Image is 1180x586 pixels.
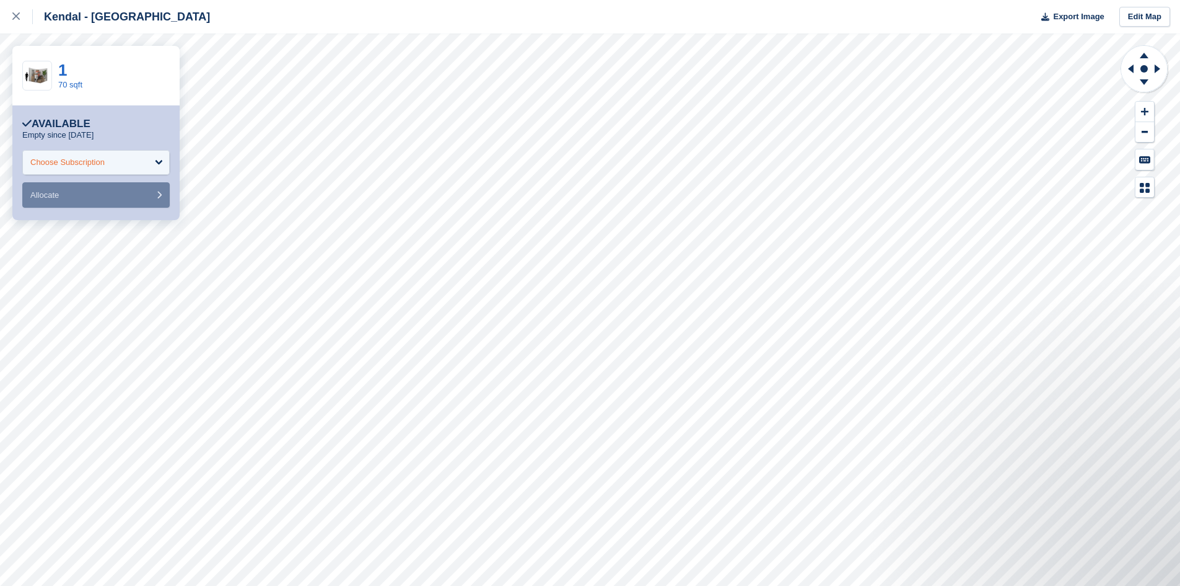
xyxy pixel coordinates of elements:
[30,156,105,169] div: Choose Subscription
[30,190,59,200] span: Allocate
[1135,102,1154,122] button: Zoom In
[22,182,170,208] button: Allocate
[1119,7,1170,27] a: Edit Map
[22,118,90,130] div: Available
[23,65,51,87] img: 64-sqft-unit.jpg
[1135,177,1154,198] button: Map Legend
[58,80,82,89] a: 70 sqft
[1053,11,1104,23] span: Export Image
[22,130,94,140] p: Empty since [DATE]
[1135,122,1154,143] button: Zoom Out
[58,61,67,79] a: 1
[1135,149,1154,170] button: Keyboard Shortcuts
[33,9,210,24] div: Kendal - [GEOGRAPHIC_DATA]
[1034,7,1104,27] button: Export Image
